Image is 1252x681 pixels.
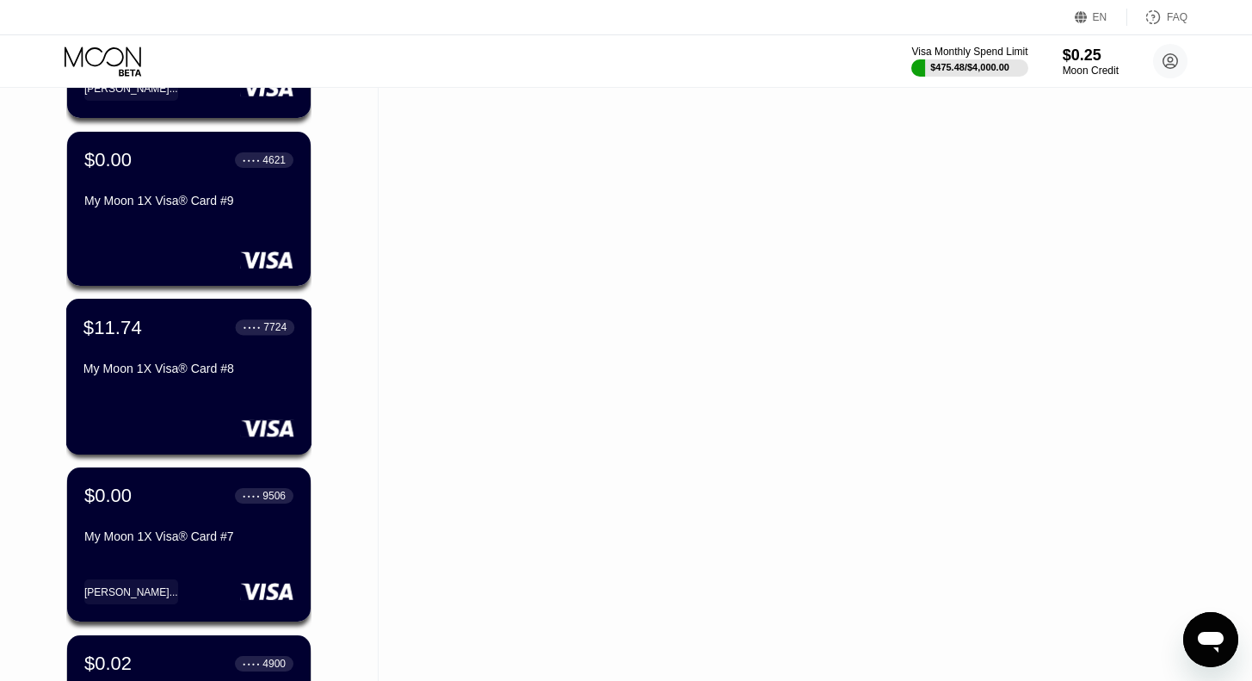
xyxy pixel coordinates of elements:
[1093,11,1107,23] div: EN
[1063,46,1119,77] div: $0.25Moon Credit
[243,158,260,163] div: ● ● ● ●
[243,661,260,666] div: ● ● ● ●
[84,194,293,207] div: My Moon 1X Visa® Card #9
[67,467,311,622] div: $0.00● ● ● ●9506My Moon 1X Visa® Card #7[PERSON_NAME]...
[1183,612,1238,667] iframe: Button to launch messaging window
[262,490,286,502] div: 9506
[262,154,286,166] div: 4621
[1167,11,1187,23] div: FAQ
[84,149,132,171] div: $0.00
[262,658,286,670] div: 4900
[84,76,178,101] div: [PERSON_NAME]...
[84,529,293,543] div: My Moon 1X Visa® Card #7
[84,653,132,675] div: $0.02
[243,493,260,498] div: ● ● ● ●
[911,46,1027,58] div: Visa Monthly Spend Limit
[84,83,178,95] div: [PERSON_NAME]...
[1063,46,1119,65] div: $0.25
[263,321,287,333] div: 7724
[67,132,311,286] div: $0.00● ● ● ●4621My Moon 1X Visa® Card #9
[1075,9,1127,26] div: EN
[911,46,1027,77] div: Visa Monthly Spend Limit$475.48/$4,000.00
[84,579,178,604] div: [PERSON_NAME]...
[83,316,142,338] div: $11.74
[84,586,178,598] div: [PERSON_NAME]...
[244,325,261,330] div: ● ● ● ●
[1063,65,1119,77] div: Moon Credit
[83,362,294,375] div: My Moon 1X Visa® Card #8
[930,62,1009,72] div: $475.48 / $4,000.00
[84,485,132,507] div: $0.00
[1127,9,1187,26] div: FAQ
[67,300,311,454] div: $11.74● ● ● ●7724My Moon 1X Visa® Card #8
